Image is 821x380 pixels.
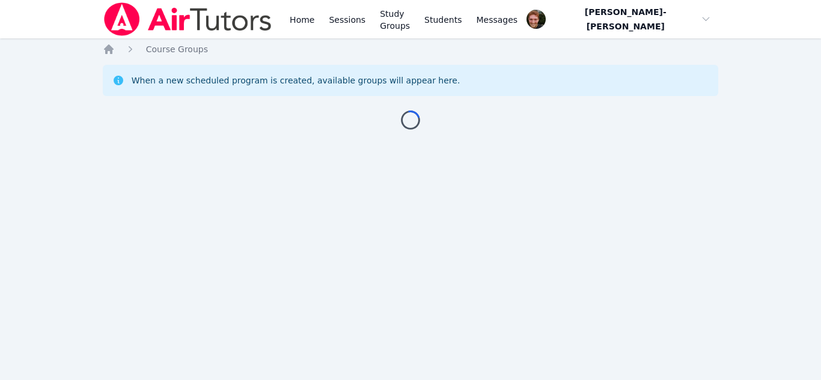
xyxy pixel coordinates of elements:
[103,43,719,55] nav: Breadcrumb
[132,74,460,86] div: When a new scheduled program is created, available groups will appear here.
[146,44,208,54] span: Course Groups
[146,43,208,55] a: Course Groups
[477,14,518,26] span: Messages
[103,2,273,36] img: Air Tutors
